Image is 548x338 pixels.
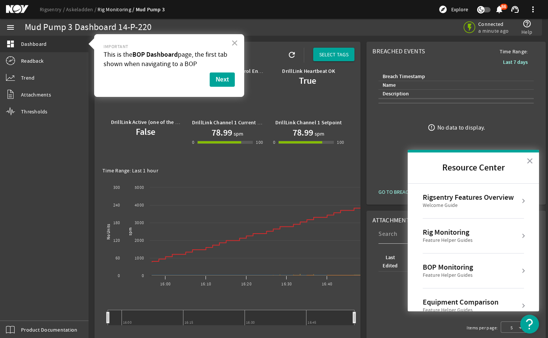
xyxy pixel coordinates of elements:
[6,23,15,32] mat-icon: menu
[423,237,473,244] div: Feature Helper Guides
[135,220,144,226] text: 3000
[293,127,313,139] h1: 78.99
[423,202,514,209] div: Welcome Guide
[521,28,532,36] span: Help
[319,51,348,58] span: SELECT TAGS
[212,127,232,139] h1: 78.99
[113,185,120,190] text: 300
[423,228,473,237] div: Rig Monitoring
[113,202,120,208] text: 240
[281,281,292,287] text: 16:30
[231,37,238,49] button: Close
[438,5,447,14] mat-icon: explore
[383,81,396,89] div: Name
[66,6,98,13] a: Askeladden
[383,90,409,98] div: Description
[408,150,539,311] div: Resource Center
[21,326,77,333] span: Product Documentation
[132,50,178,59] strong: BOP Dashboard
[210,72,235,87] button: Next
[160,281,171,287] text: 16:00
[313,130,325,137] span: spm
[478,21,510,27] span: Connected
[113,238,120,243] text: 120
[408,152,539,183] h2: Resource Center
[106,224,111,240] text: No Units
[503,59,528,66] b: Last 7 days
[128,228,133,235] text: spm
[116,255,120,261] text: 60
[135,255,144,261] text: 1000
[101,176,401,293] svg: Chart title
[98,6,135,13] a: Rig Monitoring
[378,229,480,238] input: Search
[256,139,263,146] div: 100
[437,124,485,131] div: No data to display.
[102,167,353,174] div: Time Range: Last 1 hour
[322,281,332,287] text: 16:40
[495,5,504,14] mat-icon: notifications
[372,47,425,55] span: Breached Events
[467,324,498,332] div: Items per page:
[423,272,473,279] div: Feature Helper Guides
[423,297,498,306] div: Equipment Comparison
[21,40,47,48] span: Dashboard
[526,155,533,167] button: Close
[118,273,120,279] text: 0
[135,185,144,190] text: 5000
[337,139,344,146] div: 100
[21,74,35,81] span: Trend
[423,263,473,272] div: BOP Monitoring
[21,57,44,65] span: Readback
[104,44,235,50] p: important
[201,281,211,287] text: 16:10
[135,202,144,208] text: 4000
[428,124,435,131] mat-icon: error_outline
[113,220,120,226] text: 180
[104,50,132,59] span: This is the
[192,68,315,75] b: DrillLink Remote Control Enabled (From Cyberbase)
[510,5,519,14] mat-icon: support_agent
[192,139,194,146] div: 0
[21,108,48,115] span: Thresholds
[25,24,152,31] div: Mud Pump 3 Dashboard 14-P-220
[383,72,425,81] div: Breach Timestamp
[136,6,165,13] a: Mud Pump 3
[287,50,296,59] mat-icon: refresh
[273,139,275,146] div: 0
[522,19,531,28] mat-icon: help_outline
[21,91,51,98] span: Attachments
[142,273,144,279] text: 0
[423,306,498,314] div: Feature Helper Guides
[282,68,335,75] b: DrillLink Heartbeat OK
[111,119,222,126] b: DrillLink Active (one of the channels are active)
[232,130,244,137] span: spm
[136,126,155,138] b: False
[192,119,270,126] b: DrillLink Channel 1 Current value
[241,281,252,287] text: 16:20
[40,6,66,13] a: Rigsentry
[299,75,316,87] b: True
[478,27,510,34] span: a minute ago
[135,238,144,243] text: 2000
[494,48,534,55] span: Time Range:
[378,188,435,196] span: GO TO BREACHED EVENTS
[6,39,15,48] mat-icon: dashboard
[383,253,398,270] div: Last Edited
[275,119,342,126] b: DrillLink Channel 1 Setpoint
[520,315,539,333] button: Open Resource Center
[372,216,413,224] span: Attachments
[423,193,514,202] div: Rigsentry Features Overview
[104,50,229,68] span: page, the first tab shown when navigating to a BOP
[451,6,468,13] span: Explore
